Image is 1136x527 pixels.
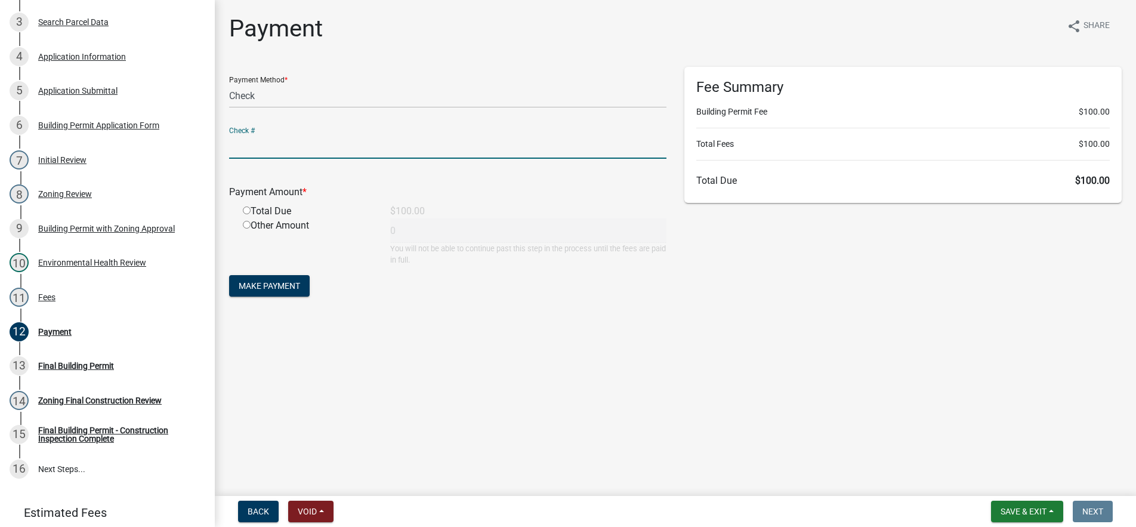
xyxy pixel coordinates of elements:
button: Next [1073,501,1113,522]
div: 16 [10,460,29,479]
div: 11 [10,288,29,307]
button: Void [288,501,334,522]
button: shareShare [1057,14,1119,38]
div: Other Amount [234,218,381,266]
div: Final Building Permit - Construction Inspection Complete [38,426,196,443]
h1: Payment [229,14,323,43]
button: Make Payment [229,275,310,297]
div: Building Permit Application Form [38,121,159,130]
h6: Total Due [696,175,1110,186]
span: Next [1082,507,1103,516]
span: $100.00 [1079,138,1110,150]
div: Search Parcel Data [38,18,109,26]
div: 13 [10,356,29,375]
div: Building Permit with Zoning Approval [38,224,175,233]
i: share [1067,19,1081,33]
a: Estimated Fees [10,501,196,525]
div: 15 [10,425,29,444]
div: 5 [10,81,29,100]
div: Total Due [234,204,381,218]
span: $100.00 [1075,175,1110,186]
div: Zoning Final Construction Review [38,396,162,405]
span: $100.00 [1079,106,1110,118]
div: Application Information [38,53,126,61]
div: Payment Amount [220,185,675,199]
li: Building Permit Fee [696,106,1110,118]
button: Save & Exit [991,501,1063,522]
span: Save & Exit [1001,507,1047,516]
div: 14 [10,391,29,410]
div: 7 [10,150,29,169]
div: 6 [10,116,29,135]
div: 8 [10,184,29,204]
div: Fees [38,293,55,301]
div: 12 [10,322,29,341]
div: Zoning Review [38,190,92,198]
span: Make Payment [239,281,300,291]
div: Initial Review [38,156,87,164]
h6: Fee Summary [696,79,1110,96]
div: 4 [10,47,29,66]
div: 9 [10,219,29,238]
span: Share [1083,19,1110,33]
div: 3 [10,13,29,32]
li: Total Fees [696,138,1110,150]
div: Environmental Health Review [38,258,146,267]
span: Void [298,507,317,516]
button: Back [238,501,279,522]
div: Final Building Permit [38,362,114,370]
span: Back [248,507,269,516]
div: Application Submittal [38,87,118,95]
div: Payment [38,328,72,336]
div: 10 [10,253,29,272]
